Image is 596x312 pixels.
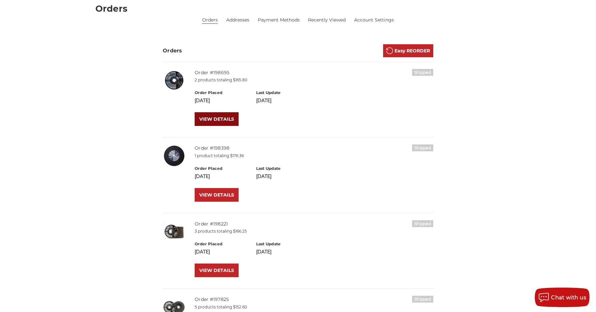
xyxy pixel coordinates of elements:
[226,17,249,23] a: Addresses
[412,69,433,76] h6: Shipped
[195,98,210,103] span: [DATE]
[383,44,433,57] a: Easy REORDER
[256,90,311,96] h6: Last Update
[256,241,311,247] h6: Last Update
[195,112,239,126] a: VIEW DETAILS
[195,77,433,83] p: 2 products totaling $165.80
[195,90,249,96] h6: Order Placed
[195,221,228,227] a: Order #198221
[195,188,239,202] a: VIEW DETAILS
[256,166,311,171] h6: Last Update
[202,17,218,24] li: Orders
[195,70,229,75] a: Order #198695
[256,98,271,103] span: [DATE]
[256,249,271,255] span: [DATE]
[551,294,586,301] span: Chat with us
[163,69,186,92] img: 5" x 3/64" x 7/8" Depressed Center Type 27 Cut Off Wheel
[195,304,433,310] p: 5 products totaling $152.60
[412,220,433,227] h6: Shipped
[195,173,210,179] span: [DATE]
[535,288,589,307] button: Chat with us
[195,296,229,302] a: Order #197825
[163,220,186,243] img: 4.5" Black Hawk Zirconia Flap Disc 10 Pack
[412,296,433,303] h6: Shipped
[195,166,249,171] h6: Order Placed
[163,47,182,55] h3: Orders
[195,228,433,234] p: 3 products totaling $166.25
[163,144,186,167] img: 12" x 1/8" (5/32") x 20mm Gas Powered Shop Saw Wheel
[195,249,210,255] span: [DATE]
[354,17,394,23] a: Account Settings
[308,17,346,23] a: Recently Viewed
[258,17,300,23] a: Payment Methods
[412,144,433,151] h6: Shipped
[195,241,249,247] h6: Order Placed
[95,4,501,13] h1: Orders
[256,173,271,179] span: [DATE]
[195,264,239,277] a: VIEW DETAILS
[195,145,229,151] a: Order #198398
[195,153,433,159] p: 1 product totaling $176.36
